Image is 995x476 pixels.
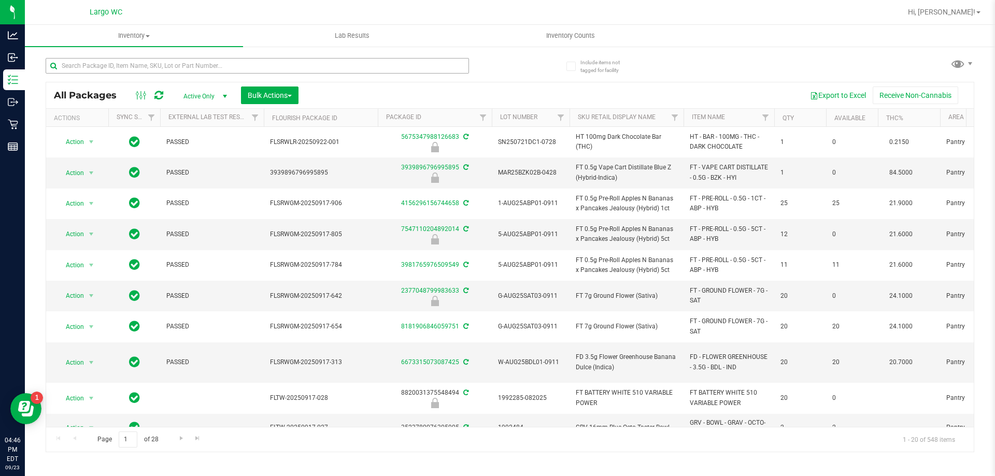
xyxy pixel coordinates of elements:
[56,166,84,180] span: Action
[321,31,383,40] span: Lab Results
[166,198,258,208] span: PASSED
[462,358,468,366] span: Sync from Compliance System
[780,137,820,147] span: 1
[462,389,468,396] span: Sync from Compliance System
[666,109,684,126] a: Filter
[498,260,563,270] span: 5-AUG25ABP01-0911
[5,464,20,471] p: 09/23
[690,224,768,244] span: FT - PRE-ROLL - 0.5G - 5CT - ABP - HYB
[166,322,258,331] span: PASSED
[376,388,493,408] div: 8820031375548494
[780,393,820,403] span: 20
[498,229,563,239] span: 5-AUG25ABP01-0911
[129,196,140,210] span: In Sync
[270,168,372,178] span: 3939896796995895
[243,25,461,47] a: Lab Results
[8,30,18,40] inline-svg: Analytics
[8,97,18,107] inline-svg: Outbound
[190,431,205,445] a: Go to the last page
[832,291,872,301] span: 0
[129,289,140,303] span: In Sync
[8,141,18,152] inline-svg: Reports
[500,113,537,121] a: Lot Number
[56,320,84,334] span: Action
[174,431,189,445] a: Go to the next page
[270,357,372,367] span: FLSRWGM-20250917-313
[780,168,820,178] span: 1
[576,388,677,408] span: FT BATTERY WHITE 510 VARIABLE POWER
[884,196,918,211] span: 21.9000
[948,113,964,121] a: Area
[884,227,918,242] span: 21.6000
[576,224,677,244] span: FT 0.5g Pre-Roll Apples N Bananas x Pancakes Jealousy (Hybrid) 5ct
[401,199,459,207] a: 4156296156744658
[884,319,918,334] span: 24.1000
[270,198,372,208] span: FLSRWGM-20250917-906
[8,119,18,129] inline-svg: Retail
[576,163,677,182] span: FT 0.5g Vape Cart Distillate Blue Z (Hybrid-Indica)
[576,132,677,152] span: HT 100mg Dark Chocolate Bar (THC)
[757,109,774,126] a: Filter
[532,31,609,40] span: Inventory Counts
[129,319,140,334] span: In Sync
[780,291,820,301] span: 20
[166,357,258,367] span: PASSED
[690,286,768,306] span: FT - GROUND FLOWER - 7G - SAT
[89,431,167,448] span: Page of 28
[576,255,677,275] span: FT 0.5g Pre-Roll Apples N Bananas x Pancakes Jealousy (Hybrid) 5ct
[129,257,140,272] span: In Sync
[690,316,768,336] span: FT - GROUND FLOWER - 7G - SAT
[166,260,258,270] span: PASSED
[85,196,98,211] span: select
[576,322,677,331] span: FT 7g Ground Flower (Sativa)
[85,320,98,334] span: select
[376,172,493,183] div: Locked due to Testing Failure
[780,423,820,432] span: 2
[498,357,563,367] span: W-AUG25BDL01-0911
[247,109,264,126] a: Filter
[129,165,140,180] span: In Sync
[832,393,872,403] span: 0
[54,114,104,122] div: Actions
[386,113,421,121] a: Package ID
[832,357,872,367] span: 20
[90,8,122,17] span: Largo WC
[884,257,918,272] span: 21.6000
[270,137,372,147] span: FLSRWLR-20250922-001
[270,322,372,331] span: FLSRWGM-20250917-654
[270,260,372,270] span: FLSRWGM-20250917-784
[166,229,258,239] span: PASSED
[270,423,372,432] span: FLTW-20250917-027
[270,291,372,301] span: FLSRWGM-20250917-642
[462,133,468,140] span: Sync from Compliance System
[85,355,98,370] span: select
[5,436,20,464] p: 04:46 PM EDT
[908,8,975,16] span: Hi, [PERSON_NAME]!
[376,296,493,306] div: Newly Received
[56,391,84,406] span: Action
[690,194,768,213] span: FT - PRE-ROLL - 0.5G - 1CT - ABP - HYB
[270,229,372,239] span: FLSRWGM-20250917-805
[832,423,872,432] span: 2
[462,225,468,233] span: Sync from Compliance System
[462,424,468,431] span: Sync from Compliance System
[129,391,140,405] span: In Sync
[56,258,84,272] span: Action
[894,431,963,447] span: 1 - 20 of 548 items
[690,388,768,408] span: FT BATTERY WHITE 510 VARIABLE POWER
[117,113,157,121] a: Sync Status
[143,109,160,126] a: Filter
[8,52,18,63] inline-svg: Inbound
[690,163,768,182] span: FT - VAPE CART DISTILLATE - 0.5G - BZK - HYI
[690,255,768,275] span: FT - PRE-ROLL - 0.5G - 5CT - ABP - HYB
[401,323,459,330] a: 8181906846059751
[498,393,563,403] span: 1992285-082025
[884,165,918,180] span: 84.5000
[832,198,872,208] span: 25
[576,291,677,301] span: FT 7g Ground Flower (Sativa)
[56,135,84,149] span: Action
[376,398,493,408] div: Newly Received
[886,114,903,122] a: THC%
[832,229,872,239] span: 0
